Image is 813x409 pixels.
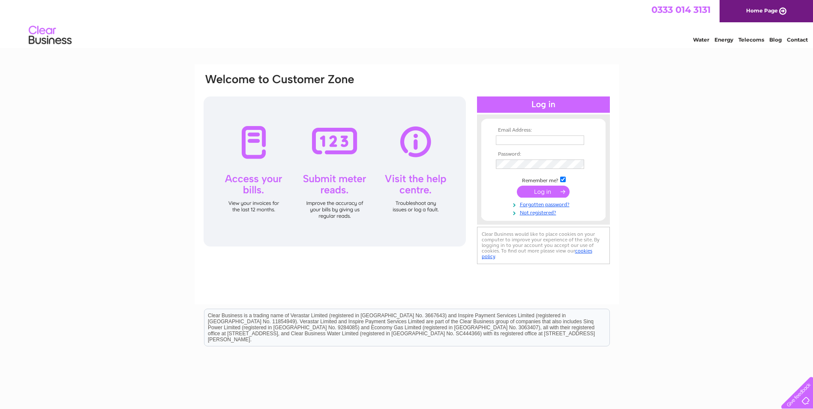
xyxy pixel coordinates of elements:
[738,36,764,43] a: Telecoms
[714,36,733,43] a: Energy
[494,175,593,184] td: Remember me?
[28,22,72,48] img: logo.png
[204,5,609,42] div: Clear Business is a trading name of Verastar Limited (registered in [GEOGRAPHIC_DATA] No. 3667643...
[651,4,711,15] a: 0333 014 3131
[477,227,610,264] div: Clear Business would like to place cookies on your computer to improve your experience of the sit...
[496,200,593,208] a: Forgotten password?
[769,36,782,43] a: Blog
[496,208,593,216] a: Not registered?
[517,186,570,198] input: Submit
[482,248,592,259] a: cookies policy
[693,36,709,43] a: Water
[787,36,808,43] a: Contact
[494,151,593,157] th: Password:
[494,127,593,133] th: Email Address:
